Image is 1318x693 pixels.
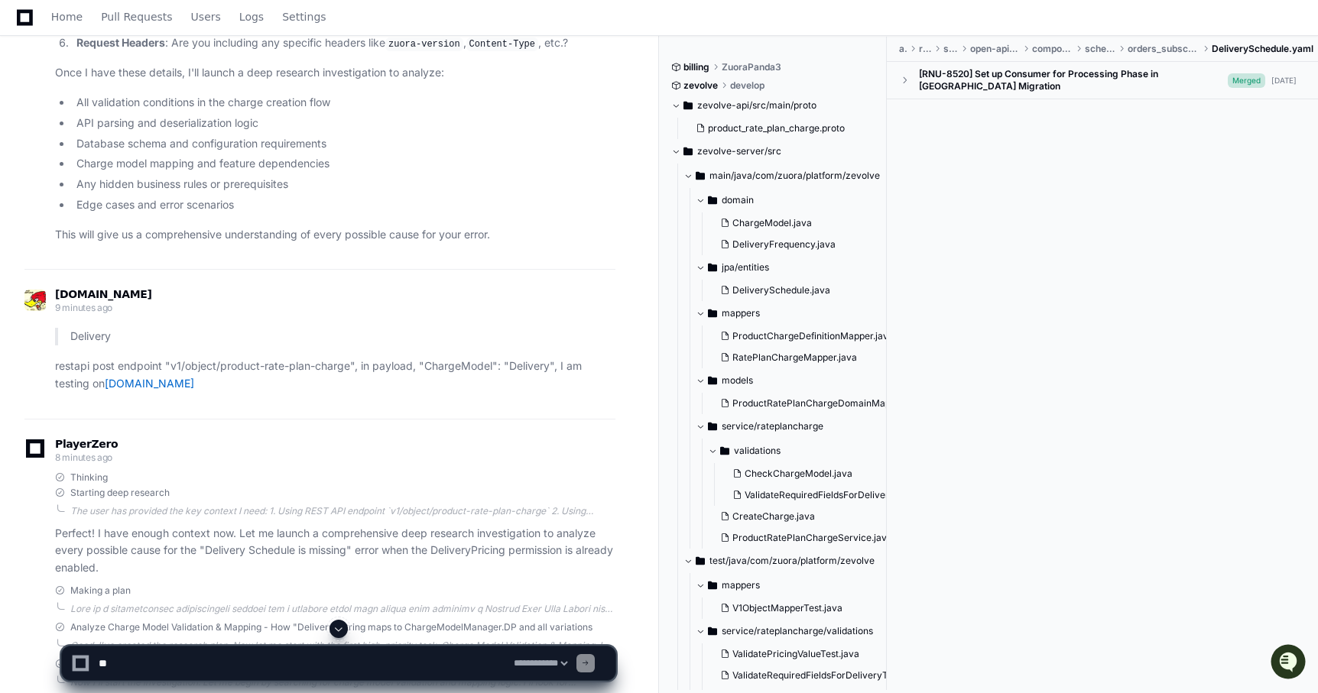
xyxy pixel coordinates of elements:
[696,573,900,597] button: mappers
[919,68,1228,92] div: [RNU-8520] Set up Consumer for Processing Phase in [GEOGRAPHIC_DATA] Migration
[15,15,46,46] img: PlayerZero
[714,527,903,549] button: ProductRatePlanChargeService.java
[1085,43,1115,55] span: schemas
[1269,643,1310,684] iframe: Open customer support
[55,525,615,577] p: Perfect! I have enough context now. Let me launch a comprehensive deep research investigation to ...
[697,145,781,157] span: zevolve-server/src
[1128,43,1200,55] span: orders_subscriptions
[70,603,615,615] div: Lore ip d sitametconsec adipiscingeli seddoei tem i utlabore etdol magn aliqua enim adminimv q No...
[734,445,781,457] span: validations
[708,258,717,277] svg: Directory
[683,61,709,73] span: billing
[152,160,185,172] span: Pylon
[708,576,717,594] svg: Directory
[714,347,894,368] button: RatePlanChargeMapper.java
[101,12,172,21] span: Pull Requests
[105,377,194,390] a: [DOMAIN_NAME]
[1271,75,1297,86] div: [DATE]
[726,484,914,506] button: ValidateRequiredFieldsForDelivery.java
[55,439,118,449] span: PlayerZero
[714,212,891,234] button: ChargeModel.java
[70,471,108,484] span: Thinking
[722,420,823,432] span: service/rateplancharge
[708,304,717,322] svg: Directory
[55,226,615,244] p: This will give us a comprehensive understanding of every possible cause for your error.
[730,79,765,92] span: develop
[70,585,131,597] span: Making a plan
[714,506,903,527] button: CreateCharge.java
[76,36,165,49] strong: Request Headers
[55,358,615,393] p: restapi post endpoint "v1/object/product-rate-plan-charge", in payload, "ChargeModel": "Delivery"...
[714,280,891,301] button: DeliverySchedule.java
[70,505,615,517] div: The user has provided the key context I need: 1. Using REST API endpoint `v1/object/product-rate-...
[714,597,891,619] button: V1ObjectMapperTest.java
[696,301,900,325] button: mappers
[76,34,615,53] p: : Are you including any specific headers like , , etc.?
[24,290,46,311] img: ACg8ocLwztuLJxrHkr9iY0Ic-AtzWKwM6mvae_wx5ox_QR5n7skIXp8=s96-c
[732,238,836,251] span: DeliveryFrequency.java
[745,489,914,501] span: ValidateRequiredFieldsForDelivery.java
[732,510,815,523] span: CreateCharge.java
[696,414,900,439] button: service/rateplancharge
[191,12,221,21] span: Users
[696,619,900,643] button: service/rateplancharge/validations
[72,135,615,153] li: Database schema and configuration requirements
[726,463,914,484] button: CheckChargeModel.java
[55,452,112,463] span: 8 minutes ago
[714,393,903,414] button: ProductRatePlanChargeDomainMapping.java
[15,61,278,86] div: Welcome
[696,167,705,185] svg: Directory
[70,328,615,345] p: Delivery
[714,234,891,255] button: DeliveryFrequency.java
[732,217,812,229] span: ChargeModel.java
[708,122,845,134] span: product_rate_plan_charge.proto
[72,196,615,214] li: Edge cases and error scenarios
[683,79,718,92] span: zevolve
[708,439,912,463] button: validations
[15,114,43,141] img: 1756235613930-3d25f9e4-fa56-45dd-b3ad-e072dfbd1548
[52,114,251,129] div: Start new chat
[683,142,693,160] svg: Directory
[282,12,326,21] span: Settings
[722,307,760,319] span: mappers
[745,468,852,480] span: CheckChargeModel.java
[919,43,930,55] span: rest
[708,371,717,390] svg: Directory
[732,532,892,544] span: ProductRatePlanChargeService.java
[72,94,615,112] li: All validation conditions in the charge creation flow
[709,170,880,182] span: main/java/com/zuora/platform/zevolve
[720,442,729,460] svg: Directory
[696,552,705,570] svg: Directory
[1032,43,1073,55] span: components
[671,139,875,164] button: zevolve-server/src
[697,99,816,112] span: zevolve-api/src/main/proto
[732,330,894,342] span: ProductChargeDefinitionMapper.java
[239,12,264,21] span: Logs
[683,549,888,573] button: test/java/com/zuora/platform/zevolve
[708,191,717,209] svg: Directory
[52,129,222,141] div: We're offline, but we'll be back soon!
[696,188,900,212] button: domain
[732,351,857,364] span: RatePlanChargeMapper.java
[708,417,717,436] svg: Directory
[72,115,615,132] li: API parsing and deserialization logic
[722,194,754,206] span: domain
[722,579,760,591] span: mappers
[696,368,900,393] button: models
[732,284,830,296] span: DeliverySchedule.java
[899,43,907,55] span: api
[683,164,888,188] button: main/java/com/zuora/platform/zevolve
[55,288,152,300] span: [DOMAIN_NAME]
[722,61,781,73] span: ZuoraPanda3
[671,93,875,118] button: zevolve-api/src/main/proto
[51,12,83,21] span: Home
[683,96,693,115] svg: Directory
[385,37,463,51] code: zuora-version
[55,64,615,82] p: Once I have these details, I'll launch a deep research investigation to analyze:
[108,160,185,172] a: Powered byPylon
[696,255,900,280] button: jpa/entities
[690,118,866,139] button: product_rate_plan_charge.proto
[260,118,278,137] button: Start new chat
[72,176,615,193] li: Any hidden business rules or prerequisites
